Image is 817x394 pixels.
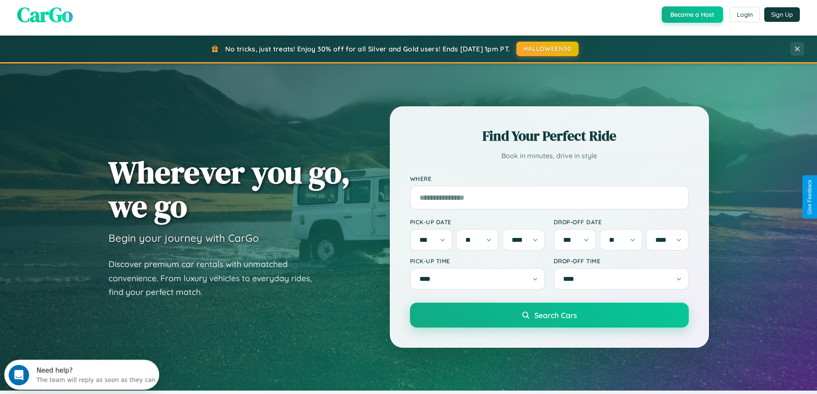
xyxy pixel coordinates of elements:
[410,175,689,182] label: Where
[410,303,689,328] button: Search Cars
[410,150,689,162] p: Book in minutes, drive in style
[3,3,160,27] div: Open Intercom Messenger
[410,126,689,145] h2: Find Your Perfect Ride
[730,7,760,22] button: Login
[554,218,689,226] label: Drop-off Date
[109,155,350,223] h1: Wherever you go, we go
[516,42,579,56] button: HALLOWEEN30
[807,180,813,214] div: Give Feedback
[4,360,159,390] iframe: Intercom live chat discovery launcher
[410,257,545,265] label: Pick-up Time
[764,7,800,22] button: Sign Up
[109,232,259,244] h3: Begin your journey with CarGo
[32,14,151,23] div: The team will reply as soon as they can
[9,365,29,385] iframe: Intercom live chat
[410,218,545,226] label: Pick-up Date
[109,257,323,299] p: Discover premium car rentals with unmatched convenience. From luxury vehicles to everyday rides, ...
[554,257,689,265] label: Drop-off Time
[225,45,510,53] span: No tricks, just treats! Enjoy 30% off for all Silver and Gold users! Ends [DATE] 1pm PT.
[662,6,723,23] button: Become a Host
[32,7,151,14] div: Need help?
[17,0,73,29] span: CarGo
[534,310,577,320] span: Search Cars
